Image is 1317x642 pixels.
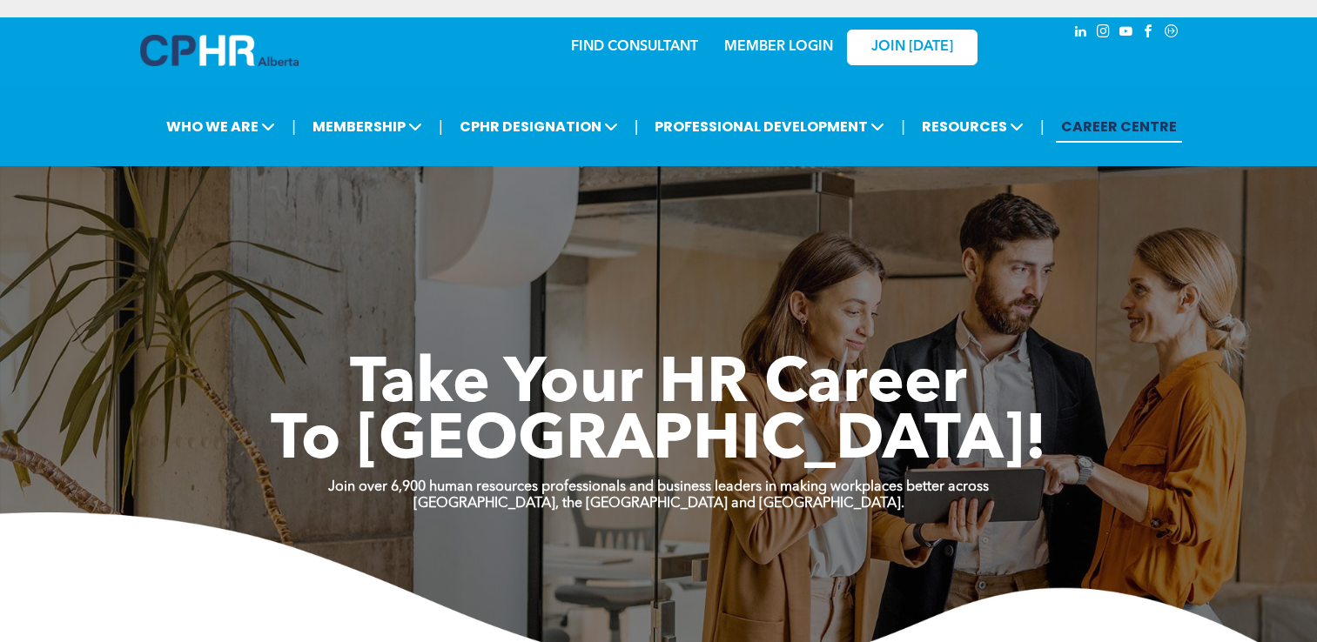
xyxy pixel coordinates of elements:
a: instagram [1094,22,1113,45]
a: FIND CONSULTANT [571,40,698,54]
span: CPHR DESIGNATION [454,110,623,143]
strong: Join over 6,900 human resources professionals and business leaders in making workplaces better ac... [328,480,989,494]
li: | [439,109,443,144]
a: Social network [1162,22,1181,45]
a: MEMBER LOGIN [724,40,833,54]
strong: [GEOGRAPHIC_DATA], the [GEOGRAPHIC_DATA] and [GEOGRAPHIC_DATA]. [413,497,904,511]
a: JOIN [DATE] [847,30,978,65]
a: CAREER CENTRE [1056,110,1182,143]
img: A blue and white logo for cp alberta [140,35,299,66]
a: youtube [1117,22,1136,45]
a: facebook [1139,22,1159,45]
li: | [292,109,296,144]
a: linkedin [1072,22,1091,45]
span: RESOURCES [917,110,1029,143]
li: | [635,109,639,144]
span: WHO WE ARE [161,110,280,143]
span: To [GEOGRAPHIC_DATA]! [271,411,1047,473]
span: MEMBERSHIP [307,110,427,143]
li: | [1040,109,1045,144]
span: PROFESSIONAL DEVELOPMENT [649,110,890,143]
li: | [901,109,905,144]
span: Take Your HR Career [350,354,967,417]
span: JOIN [DATE] [871,39,953,56]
